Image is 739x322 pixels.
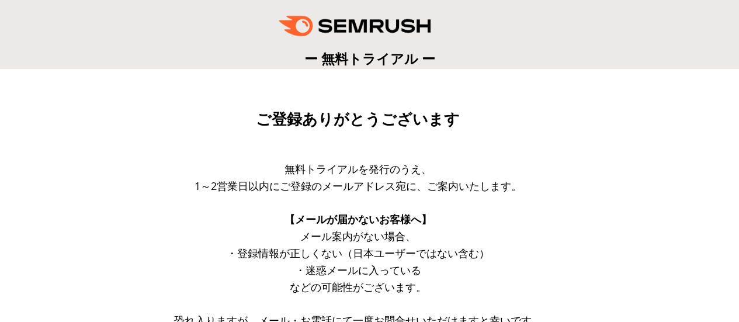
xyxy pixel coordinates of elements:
span: などの可能性がございます。 [290,280,426,294]
span: ご登録ありがとうございます [256,110,460,128]
span: ・迷惑メールに入っている [295,263,421,277]
span: ・登録情報が正しくない（日本ユーザーではない含む） [227,246,490,260]
span: メール案内がない場合、 [300,229,416,243]
span: 1～2営業日以内にご登録のメールアドレス宛に、ご案内いたします。 [195,179,522,193]
span: ー 無料トライアル ー [304,49,435,68]
span: 無料トライアルを発行のうえ、 [285,162,432,176]
span: 【メールが届かないお客様へ】 [285,212,432,226]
